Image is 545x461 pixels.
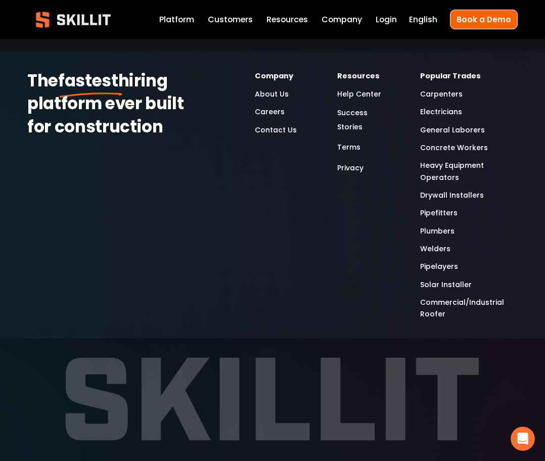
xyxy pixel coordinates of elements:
[511,427,535,451] iframe: Intercom live chat
[420,70,481,83] strong: Popular Trades
[420,88,463,100] a: Carpenters
[255,88,289,100] a: About Us
[420,106,462,118] a: Electricians
[266,14,308,26] span: Resources
[409,13,437,26] div: language picker
[266,13,308,26] a: folder dropdown
[322,13,362,26] a: Company
[337,141,360,154] a: Terms
[208,13,253,26] a: Customers
[337,70,380,83] strong: Resources
[337,106,394,134] a: Success Stories
[420,160,518,183] a: Heavy Equipment Operators
[450,10,518,29] a: Book a Demo
[420,243,450,255] a: Welders
[420,225,455,237] a: Plumbers
[420,190,484,201] a: Drywall Installers
[27,5,119,35] img: Skillit
[337,88,381,100] a: Help Center
[255,70,293,83] strong: Company
[58,68,118,97] strong: fastest
[255,106,285,118] a: Careers
[420,279,472,291] a: Solar Installer
[420,207,458,219] a: Pipefitters
[420,124,485,136] a: General Laborers
[337,161,364,175] a: Privacy
[255,124,297,136] a: Contact Us
[27,68,187,143] strong: hiring platform ever built for construction
[420,297,518,320] a: Commercial/Industrial Roofer
[159,13,194,26] a: Platform
[409,14,437,26] span: English
[420,142,488,154] a: Concrete Workers
[27,68,58,97] strong: The
[376,13,397,26] a: Login
[420,261,458,272] a: Pipelayers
